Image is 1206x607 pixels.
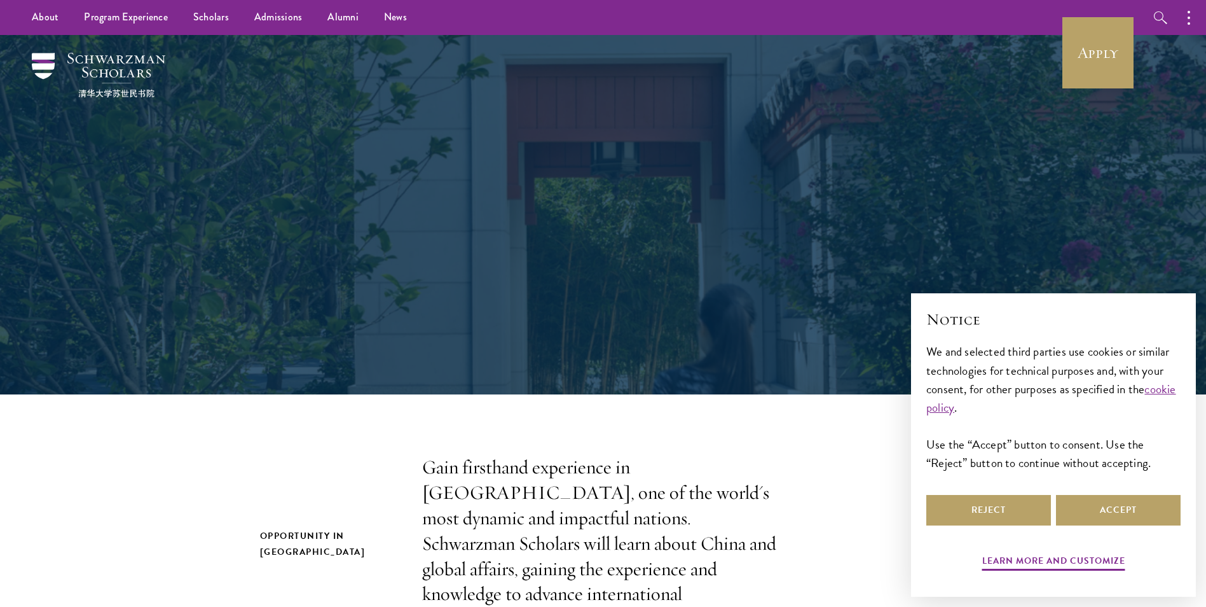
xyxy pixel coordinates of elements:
h2: Notice [926,309,1181,330]
img: Schwarzman Scholars [32,53,165,97]
a: Apply [1062,17,1134,88]
button: Learn more and customize [982,553,1125,573]
sup: st [610,253,622,277]
h2: Opportunity in [GEOGRAPHIC_DATA] [260,528,397,560]
div: We and selected third parties use cookies or similar technologies for technical purposes and, wit... [926,342,1181,471]
button: Accept [1056,495,1181,526]
a: cookie policy [926,380,1176,417]
button: Reject [926,495,1051,526]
